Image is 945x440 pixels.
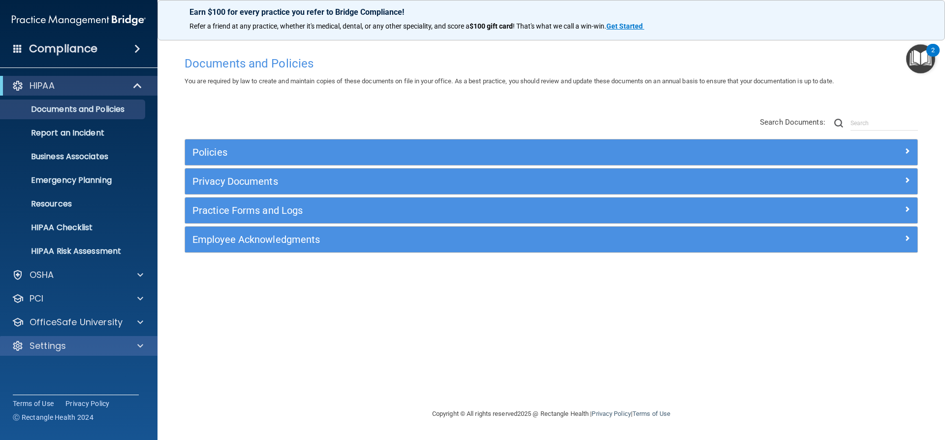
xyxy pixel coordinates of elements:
p: HIPAA Risk Assessment [6,246,141,256]
a: HIPAA [12,80,143,92]
h5: Privacy Documents [192,176,727,187]
h5: Policies [192,147,727,158]
h5: Employee Acknowledgments [192,234,727,245]
span: You are required by law to create and maintain copies of these documents on file in your office. ... [185,77,834,85]
a: Practice Forms and Logs [192,203,910,218]
strong: $100 gift card [470,22,513,30]
strong: Get Started [606,22,643,30]
img: ic-search.3b580494.png [834,119,843,128]
div: Copyright © All rights reserved 2025 @ Rectangle Health | | [372,398,731,430]
p: HIPAA Checklist [6,223,141,233]
p: HIPAA [30,80,55,92]
p: PCI [30,293,43,305]
a: Get Started [606,22,644,30]
a: Employee Acknowledgments [192,232,910,247]
a: Privacy Documents [192,173,910,189]
div: 2 [931,50,935,63]
a: OfficeSafe University [12,316,143,328]
a: Privacy Policy [592,410,630,417]
p: Business Associates [6,152,141,162]
a: Privacy Policy [65,399,110,408]
p: Emergency Planning [6,175,141,185]
span: Ⓒ Rectangle Health 2024 [13,412,94,422]
h4: Documents and Policies [185,57,918,70]
span: ! That's what we call a win-win. [513,22,606,30]
p: Resources [6,199,141,209]
h5: Practice Forms and Logs [192,205,727,216]
p: Earn $100 for every practice you refer to Bridge Compliance! [189,7,913,17]
h4: Compliance [29,42,97,56]
p: OfficeSafe University [30,316,123,328]
p: Settings [30,340,66,352]
p: OSHA [30,269,54,281]
a: Policies [192,144,910,160]
a: PCI [12,293,143,305]
img: PMB logo [12,10,146,30]
a: Terms of Use [632,410,670,417]
p: Report an Incident [6,128,141,138]
button: Open Resource Center, 2 new notifications [906,44,935,73]
a: Settings [12,340,143,352]
span: Refer a friend at any practice, whether it's medical, dental, or any other speciality, and score a [189,22,470,30]
span: Search Documents: [760,118,825,127]
a: OSHA [12,269,143,281]
p: Documents and Policies [6,104,141,114]
input: Search [850,116,918,131]
a: Terms of Use [13,399,54,408]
